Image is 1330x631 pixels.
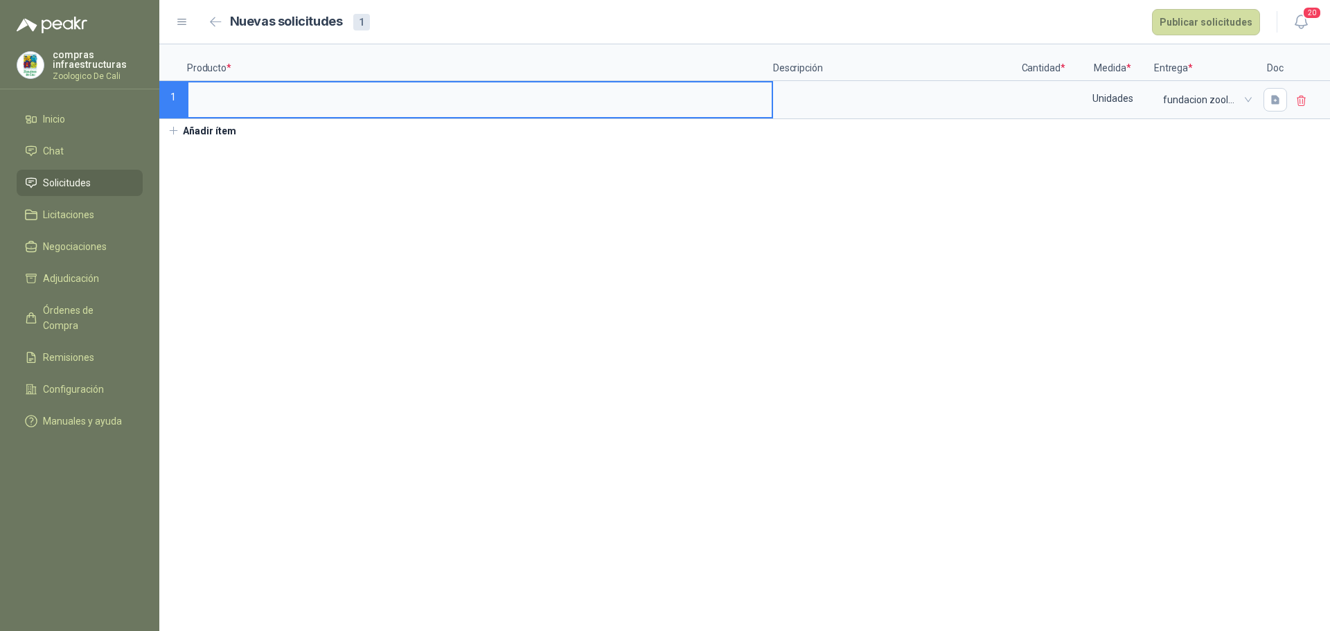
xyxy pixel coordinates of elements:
[1163,89,1249,110] span: fundacion zoologica de cali
[17,376,143,402] a: Configuración
[187,44,773,81] p: Producto
[43,207,94,222] span: Licitaciones
[17,52,44,78] img: Company Logo
[17,138,143,164] a: Chat
[17,202,143,228] a: Licitaciones
[1152,9,1260,35] button: Publicar solicitudes
[43,350,94,365] span: Remisiones
[17,17,87,33] img: Logo peakr
[43,112,65,127] span: Inicio
[1072,82,1153,114] div: Unidades
[17,344,143,371] a: Remisiones
[43,239,107,254] span: Negociaciones
[1288,10,1313,35] button: 20
[43,175,91,190] span: Solicitudes
[17,233,143,260] a: Negociaciones
[17,408,143,434] a: Manuales y ayuda
[53,50,143,69] p: compras infraestructuras
[43,303,130,333] span: Órdenes de Compra
[43,382,104,397] span: Configuración
[1071,44,1154,81] p: Medida
[43,414,122,429] span: Manuales y ayuda
[17,106,143,132] a: Inicio
[53,72,143,80] p: Zoologico De Cali
[43,143,64,159] span: Chat
[230,12,343,32] h2: Nuevas solicitudes
[159,81,187,119] p: 1
[159,119,245,143] button: Añadir ítem
[17,297,143,339] a: Órdenes de Compra
[353,14,370,30] div: 1
[1258,44,1293,81] p: Doc
[773,44,1016,81] p: Descripción
[1154,44,1258,81] p: Entrega
[1302,6,1322,19] span: 20
[43,271,99,286] span: Adjudicación
[17,265,143,292] a: Adjudicación
[1016,44,1071,81] p: Cantidad
[17,170,143,196] a: Solicitudes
